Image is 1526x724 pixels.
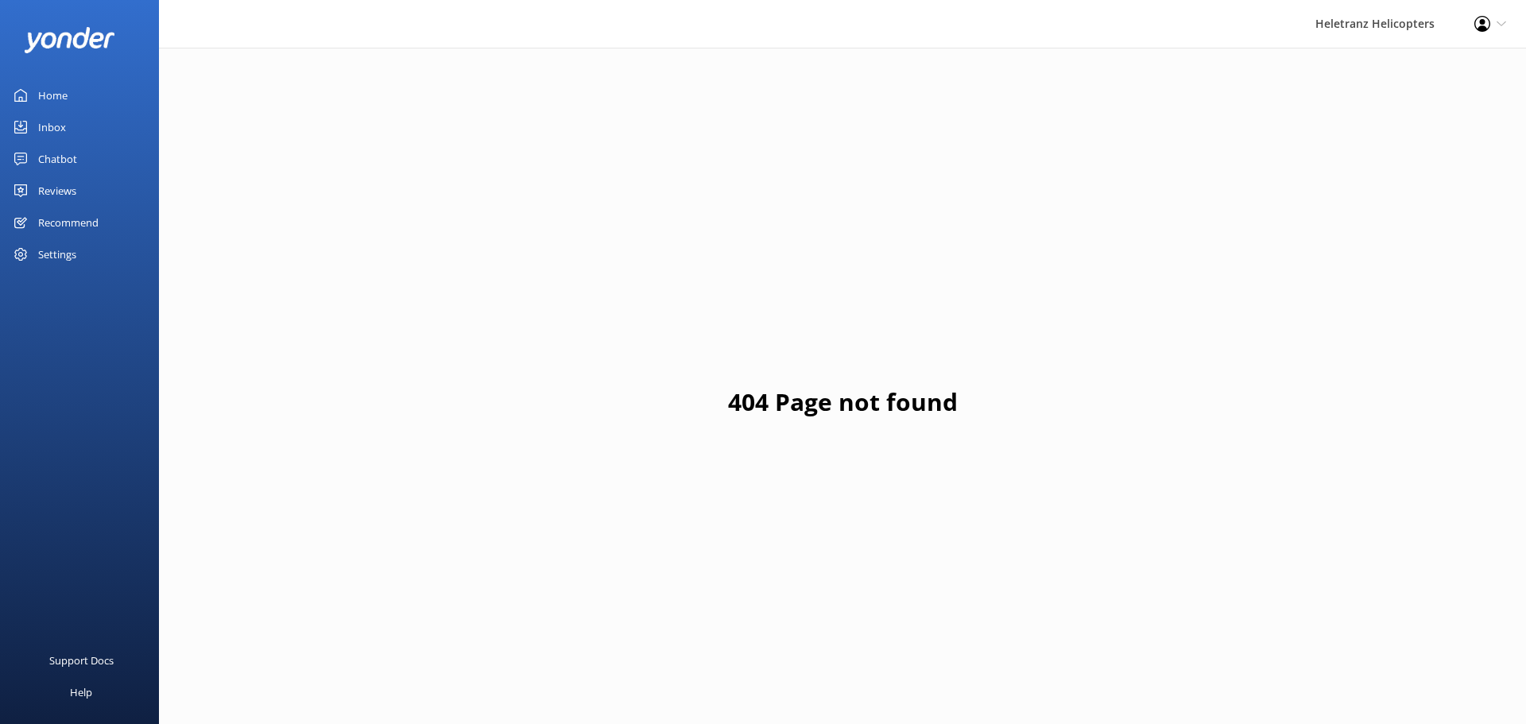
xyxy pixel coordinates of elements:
div: Help [70,676,92,708]
div: Inbox [38,111,66,143]
div: Home [38,79,68,111]
div: Settings [38,238,76,270]
div: Support Docs [49,645,114,676]
h1: 404 Page not found [728,383,958,421]
div: Recommend [38,207,99,238]
div: Reviews [38,175,76,207]
div: Chatbot [38,143,77,175]
img: yonder-white-logo.png [24,27,115,53]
